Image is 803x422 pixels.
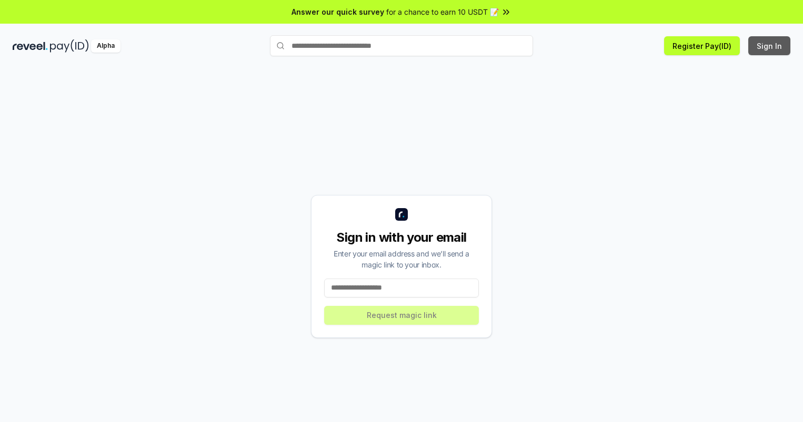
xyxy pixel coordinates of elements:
[748,36,790,55] button: Sign In
[395,208,408,221] img: logo_small
[13,39,48,53] img: reveel_dark
[50,39,89,53] img: pay_id
[386,6,499,17] span: for a chance to earn 10 USDT 📝
[292,6,384,17] span: Answer our quick survey
[91,39,121,53] div: Alpha
[324,229,479,246] div: Sign in with your email
[664,36,740,55] button: Register Pay(ID)
[324,248,479,270] div: Enter your email address and we’ll send a magic link to your inbox.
